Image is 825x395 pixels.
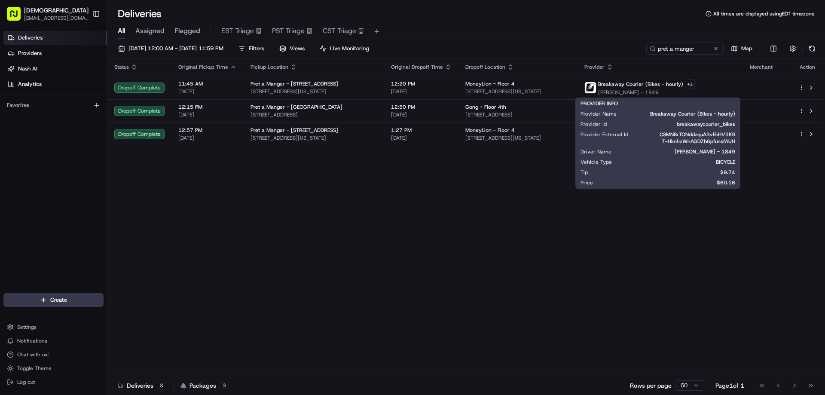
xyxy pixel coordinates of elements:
[465,64,505,70] span: Dropoff Location
[3,335,104,347] button: Notifications
[3,362,104,374] button: Toggle Theme
[806,43,818,55] button: Refresh
[157,382,166,389] div: 3
[178,104,237,110] span: 12:15 PM
[581,121,607,128] span: Provider Id
[178,88,237,95] span: [DATE]
[220,382,229,389] div: 3
[391,135,452,141] span: [DATE]
[275,43,309,55] button: Views
[585,82,596,93] img: breakaway_couriers_logo.png
[685,80,695,89] button: +1
[581,159,612,165] span: Vehicle Type
[630,381,672,390] p: Rows per page
[50,296,67,304] span: Create
[18,49,42,57] span: Providers
[175,26,200,36] span: Flagged
[251,135,377,141] span: [STREET_ADDRESS][US_STATE]
[118,26,125,36] span: All
[581,131,628,138] span: Provider External Id
[465,127,515,134] span: MoneyLion - Floor 4
[741,45,752,52] span: Map
[323,26,356,36] span: CST Triage
[290,45,305,52] span: Views
[178,111,237,118] span: [DATE]
[465,135,571,141] span: [STREET_ADDRESS][US_STATE]
[17,351,49,358] span: Chat with us!
[17,324,37,331] span: Settings
[251,80,338,87] span: Pret a Manger - [STREET_ADDRESS]
[391,80,452,87] span: 12:20 PM
[391,64,443,70] span: Original Dropoff Time
[24,6,89,15] button: [DEMOGRAPHIC_DATA]
[180,381,229,390] div: Packages
[24,15,89,21] button: [EMAIL_ADDRESS][DOMAIN_NAME]
[465,104,506,110] span: Gong - Floor 4th
[581,110,617,117] span: Provider Name
[798,64,816,70] div: Action
[118,381,166,390] div: Deliveries
[581,100,618,107] span: PROVIDER INFO
[630,110,735,117] span: Breakaway Courier (Bikes - hourly)
[251,127,338,134] span: Pret a Manger - [STREET_ADDRESS]
[251,104,342,110] span: Pret a Manger - [GEOGRAPHIC_DATA]
[626,159,735,165] span: BICYCLE
[620,121,735,128] span: breakawaycourier_bikes
[3,3,89,24] button: [DEMOGRAPHIC_DATA][EMAIL_ADDRESS][DOMAIN_NAME]
[135,26,165,36] span: Assigned
[3,46,107,60] a: Providers
[3,31,107,45] a: Deliveries
[391,88,452,95] span: [DATE]
[18,65,37,73] span: Nash AI
[581,179,593,186] span: Price
[391,104,452,110] span: 12:50 PM
[607,179,735,186] span: $60.16
[391,127,452,134] span: 1:27 PM
[646,43,724,55] input: Type to search
[465,80,515,87] span: MoneyLion - Floor 4
[251,88,377,95] span: [STREET_ADDRESS][US_STATE]
[178,127,237,134] span: 12:57 PM
[3,321,104,333] button: Settings
[272,26,305,36] span: PST Triage
[114,43,227,55] button: [DATE] 12:00 AM - [DATE] 11:59 PM
[713,10,815,17] span: All times are displayed using EDT timezone
[625,148,735,155] span: [PERSON_NAME] - 1849
[330,45,369,52] span: Live Monitoring
[114,64,129,70] span: Status
[178,64,228,70] span: Original Pickup Time
[251,111,377,118] span: [STREET_ADDRESS]
[581,169,588,176] span: Tip
[17,379,35,386] span: Log out
[3,376,104,388] button: Log out
[465,111,571,118] span: [STREET_ADDRESS]
[18,34,43,42] span: Deliveries
[3,349,104,361] button: Chat with us!
[17,365,52,372] span: Toggle Theme
[3,98,104,112] div: Favorites
[251,64,288,70] span: Pickup Location
[598,89,695,96] span: [PERSON_NAME] - 1849
[727,43,756,55] button: Map
[18,80,42,88] span: Analytics
[465,88,571,95] span: [STREET_ADDRESS][US_STATE]
[235,43,268,55] button: Filters
[249,45,264,52] span: Filters
[178,135,237,141] span: [DATE]
[391,111,452,118] span: [DATE]
[581,148,611,155] span: Driver Name
[118,7,162,21] h1: Deliveries
[17,337,47,344] span: Notifications
[750,64,773,70] span: Merchant
[3,62,107,76] a: Nash AI
[642,131,735,145] span: CSMNBrTONddzquA3vEkHV3KB T~HknhzWnAGDZb6pfunsfAUH
[316,43,373,55] button: Live Monitoring
[3,77,107,91] a: Analytics
[221,26,254,36] span: EST Triage
[128,45,223,52] span: [DATE] 12:00 AM - [DATE] 11:59 PM
[715,381,744,390] div: Page 1 of 1
[3,293,104,307] button: Create
[178,80,237,87] span: 11:45 AM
